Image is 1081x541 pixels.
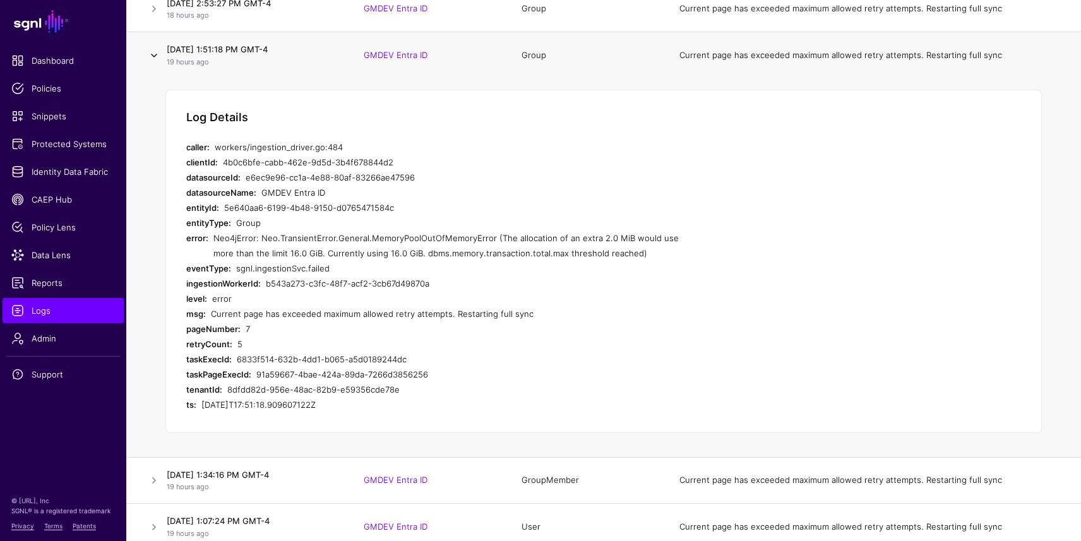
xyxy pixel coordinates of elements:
[186,233,208,243] strong: error:
[11,165,115,178] span: Identity Data Fabric
[213,230,691,261] div: Neo4jError: Neo.TransientError.General.MemoryPoolOutOfMemoryError (The allocation of an extra 2.0...
[11,54,115,67] span: Dashboard
[3,270,124,295] a: Reports
[11,332,115,345] span: Admin
[667,457,1081,504] td: Current page has exceeded maximum allowed retry attempts. Restarting full sync
[186,187,256,198] strong: datasourceName:
[256,367,691,382] div: 91a59667-4bae-424a-89da-7266d3856256
[3,187,124,212] a: CAEP Hub
[11,496,115,506] p: © [URL], Inc
[509,32,667,78] td: Group
[186,263,231,273] strong: eventType:
[246,170,691,185] div: e6ec9e96-cc1a-4e88-80af-83266ae47596
[11,276,115,289] span: Reports
[186,218,231,228] strong: entityType:
[266,276,691,291] div: b543a273-c3fc-48f7-acf2-3cb67d49870a
[11,221,115,234] span: Policy Lens
[167,469,338,480] h4: [DATE] 1:34:16 PM GMT-4
[11,304,115,317] span: Logs
[186,203,219,213] strong: entityId:
[3,48,124,73] a: Dashboard
[212,291,691,306] div: error
[186,294,207,304] strong: level:
[201,397,691,412] div: [DATE]T17:51:18.909607122Z
[11,506,115,516] p: SGNL® is a registered trademark
[3,159,124,184] a: Identity Data Fabric
[167,10,338,21] p: 18 hours ago
[11,82,115,95] span: Policies
[167,57,338,68] p: 19 hours ago
[11,110,115,122] span: Snippets
[11,368,115,381] span: Support
[186,142,210,152] strong: caller:
[167,44,338,55] h4: [DATE] 1:51:18 PM GMT-4
[224,200,691,215] div: 5e640aa6-6199-4b48-9150-d0765471584c
[11,138,115,150] span: Protected Systems
[227,382,691,397] div: 8dfdd82d-956e-48ac-82b9-e59356cde78e
[223,155,691,170] div: 4b0c6bfe-cabb-462e-9d5d-3b4f678844d2
[3,104,124,129] a: Snippets
[236,261,691,276] div: sgnl.ingestionSvc.failed
[186,339,232,349] strong: retryCount:
[211,306,691,321] div: Current page has exceeded maximum allowed retry attempts. Restarting full sync
[186,384,222,395] strong: tenantId:
[3,131,124,157] a: Protected Systems
[186,309,206,319] strong: msg:
[44,522,63,530] a: Terms
[215,140,691,155] div: workers/ingestion_driver.go:484
[11,522,34,530] a: Privacy
[186,157,218,167] strong: clientId:
[186,354,232,364] strong: taskExecId:
[186,278,261,288] strong: ingestionWorkerId:
[246,321,691,336] div: 7
[3,242,124,268] a: Data Lens
[364,50,427,60] a: GMDEV Entra ID
[167,482,338,492] p: 19 hours ago
[364,521,427,532] a: GMDEV Entra ID
[667,32,1081,78] td: Current page has exceeded maximum allowed retry attempts. Restarting full sync
[261,185,691,200] div: GMDEV Entra ID
[167,528,338,539] p: 19 hours ago
[3,326,124,351] a: Admin
[167,515,338,526] h4: [DATE] 1:07:24 PM GMT-4
[11,249,115,261] span: Data Lens
[186,172,241,182] strong: datasourceId:
[364,475,427,485] a: GMDEV Entra ID
[186,369,251,379] strong: taskPageExecId:
[11,193,115,206] span: CAEP Hub
[236,215,691,230] div: Group
[509,457,667,504] td: GroupMember
[364,3,427,13] a: GMDEV Entra ID
[186,324,241,334] strong: pageNumber:
[237,352,691,367] div: 6833f514-632b-4dd1-b065-a5d0189244dc
[3,215,124,240] a: Policy Lens
[237,336,691,352] div: 5
[3,76,124,101] a: Policies
[3,298,124,323] a: Logs
[186,110,248,124] h5: Log Details
[8,8,119,35] a: SGNL
[186,400,196,410] strong: ts:
[73,522,96,530] a: Patents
